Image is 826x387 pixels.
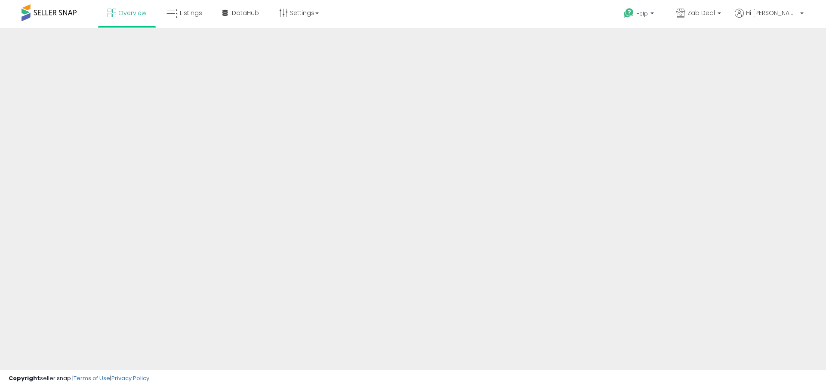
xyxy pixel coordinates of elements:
[636,10,648,17] span: Help
[9,374,40,382] strong: Copyright
[232,9,259,17] span: DataHub
[735,9,804,28] a: Hi [PERSON_NAME]
[180,9,202,17] span: Listings
[623,8,634,19] i: Get Help
[9,375,149,383] div: seller snap | |
[74,374,110,382] a: Terms of Use
[118,9,146,17] span: Overview
[746,9,798,17] span: Hi [PERSON_NAME]
[687,9,715,17] span: Zab Deal
[617,1,663,28] a: Help
[111,374,149,382] a: Privacy Policy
